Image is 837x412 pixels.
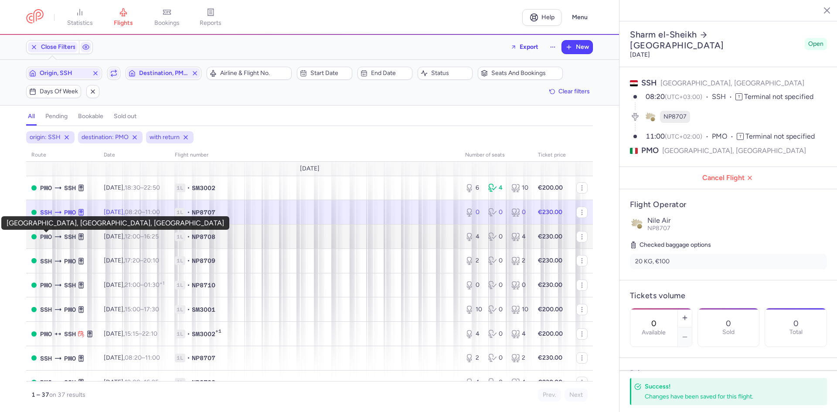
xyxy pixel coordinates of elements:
time: 11:00 [646,132,665,140]
time: 01:30 [144,281,164,289]
span: Sharm el-Sheikh International Airport, Sharm el-Sheikh, Egypt [64,232,76,242]
span: [DATE], [104,233,159,240]
span: Clear filters [558,88,590,95]
span: • [187,330,190,338]
span: • [187,232,190,241]
time: 08:20 [125,354,142,361]
div: 0 [465,208,481,217]
span: NP8708 [192,378,215,387]
span: Days of week [40,88,78,95]
p: 0 [793,319,799,328]
span: New [576,44,589,51]
span: Sharm el-Sheikh International Airport, Sharm el-Sheikh, Egypt [40,305,52,314]
time: 21:00 [125,281,140,289]
span: [DATE], [104,354,160,361]
time: [DATE] [630,51,650,58]
span: Sharm el-Sheikh International Airport, Sharm el-Sheikh, Egypt [64,329,76,339]
span: SSH [641,78,657,88]
h4: sold out [114,112,136,120]
button: End date [357,67,412,80]
span: NP8709 [192,256,215,265]
span: – [125,208,160,216]
p: Nile Air [647,217,827,225]
div: 4 [465,330,481,338]
div: 0 [488,354,504,362]
span: 1L [175,208,185,217]
label: Available [642,329,666,336]
span: OPEN [31,234,37,239]
span: Terminal not specified [744,92,813,101]
span: on 37 results [49,391,85,398]
button: Export [505,40,544,54]
h4: Success! [645,382,808,391]
a: flights [102,8,145,27]
strong: €230.00 [538,257,562,264]
h4: Tickets volume [630,291,827,301]
strong: 1 – 37 [31,391,49,398]
time: 16:25 [144,233,159,240]
span: 1L [175,330,185,338]
button: Origin, SSH [26,67,102,80]
span: Start date [310,70,349,77]
h4: all [28,112,35,120]
strong: €230.00 [538,208,562,216]
span: Origin, SSH [40,70,88,77]
div: 0 [488,330,504,338]
span: – [125,354,160,361]
p: 0 [726,319,731,328]
a: reports [189,8,232,27]
span: PMO [712,132,737,142]
div: 0 [511,281,527,289]
span: Destination, PMO [139,70,188,77]
span: [DATE], [104,208,160,216]
span: OPEN [31,210,37,215]
span: SSH [40,354,52,363]
span: Airline & Flight No. [220,70,289,77]
button: Seats and bookings [478,67,563,80]
time: 17:20 [125,257,140,264]
strong: €230.00 [538,281,562,289]
span: NP8707 [192,354,215,362]
span: – [125,330,157,337]
span: – [125,257,159,264]
h5: Checked baggage options [630,240,827,250]
span: OPEN [31,283,37,288]
span: [DATE], [104,306,159,313]
th: date [99,149,170,162]
span: NP8710 [192,281,215,289]
span: • [187,378,190,387]
span: Close Filters [41,44,76,51]
div: 4 [511,330,527,338]
div: 4 [465,378,481,387]
h2: Sharm el-Sheikh [GEOGRAPHIC_DATA] [630,29,801,51]
time: 08:20 [646,92,665,101]
span: NP8707 [647,225,670,232]
h4: pending [45,112,68,120]
span: Sharm el-Sheikh International Airport, Sharm el-Sheikh, Egypt [40,256,52,266]
div: 4 [488,184,504,192]
div: 2 [465,354,481,362]
time: 11:00 [145,208,160,216]
div: 0 [488,378,504,387]
span: • [187,184,190,192]
div: 10 [511,184,527,192]
span: NP8708 [192,232,215,241]
button: New [562,41,592,54]
div: [GEOGRAPHIC_DATA], [GEOGRAPHIC_DATA], [GEOGRAPHIC_DATA] [7,219,224,227]
div: 4 [511,232,527,241]
sup: +1 [160,280,164,286]
span: 1L [175,305,185,314]
button: Status [418,67,473,80]
span: • [187,305,190,314]
strong: €200.00 [538,306,563,313]
h4: Flight Operator [630,200,827,210]
li: 20 KG, €100 [630,254,827,269]
span: SM3002 [192,184,215,192]
span: Punta Raisi, Palermo, Italy [64,305,76,314]
span: [GEOGRAPHIC_DATA], [GEOGRAPHIC_DATA] [662,145,806,156]
span: Punta Raisi, Palermo, Italy [40,378,52,387]
div: 4 [511,378,527,387]
span: Sharm el-Sheikh International Airport, Sharm el-Sheikh, Egypt [64,183,76,193]
time: 16:25 [144,378,159,386]
span: destination: PMO [82,133,129,142]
